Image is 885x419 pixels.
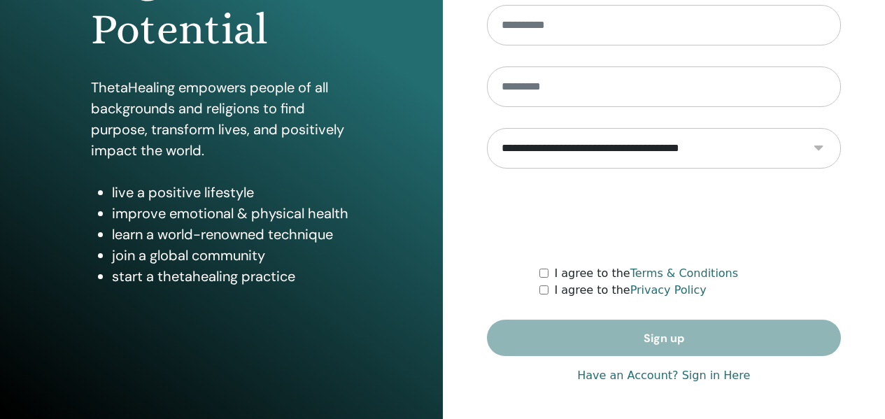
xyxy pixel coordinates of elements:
[554,265,738,282] label: I agree to the
[558,190,770,244] iframe: reCAPTCHA
[577,367,750,384] a: Have an Account? Sign in Here
[112,182,351,203] li: live a positive lifestyle
[91,77,351,161] p: ThetaHealing empowers people of all backgrounds and religions to find purpose, transform lives, a...
[630,267,738,280] a: Terms & Conditions
[112,203,351,224] li: improve emotional & physical health
[112,266,351,287] li: start a thetahealing practice
[554,282,706,299] label: I agree to the
[112,245,351,266] li: join a global community
[630,283,707,297] a: Privacy Policy
[112,224,351,245] li: learn a world-renowned technique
